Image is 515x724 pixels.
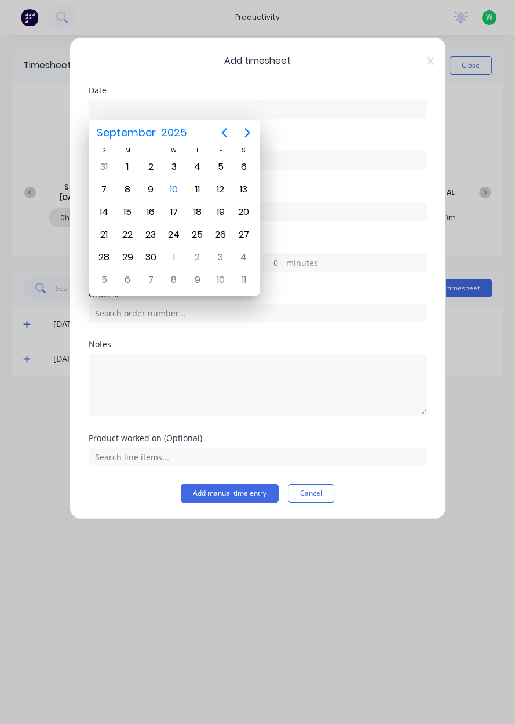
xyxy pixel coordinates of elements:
[165,249,182,266] div: Wednesday, October 1, 2025
[119,271,136,289] div: Monday, October 6, 2025
[142,249,159,266] div: Tuesday, September 30, 2025
[142,203,159,221] div: Tuesday, September 16, 2025
[96,249,113,266] div: Sunday, September 28, 2025
[235,181,253,198] div: Saturday, September 13, 2025
[139,145,162,155] div: T
[94,122,159,143] span: September
[189,271,206,289] div: Thursday, October 9, 2025
[235,226,253,243] div: Saturday, September 27, 2025
[116,145,139,155] div: M
[236,121,259,144] button: Next page
[185,145,209,155] div: T
[96,271,113,289] div: Sunday, October 5, 2025
[142,181,159,198] div: Tuesday, September 9, 2025
[159,122,190,143] span: 2025
[263,254,283,271] input: 0
[189,181,206,198] div: Thursday, September 11, 2025
[213,121,236,144] button: Previous page
[232,145,255,155] div: S
[119,158,136,176] div: Monday, September 1, 2025
[89,434,427,442] div: Product worked on (Optional)
[181,484,279,503] button: Add manual time entry
[209,145,232,155] div: F
[142,226,159,243] div: Tuesday, September 23, 2025
[189,158,206,176] div: Thursday, September 4, 2025
[165,203,182,221] div: Wednesday, September 17, 2025
[165,158,182,176] div: Wednesday, September 3, 2025
[89,448,427,465] input: Search line items...
[212,158,229,176] div: Friday, September 5, 2025
[235,249,253,266] div: Saturday, October 4, 2025
[189,226,206,243] div: Thursday, September 25, 2025
[212,249,229,266] div: Friday, October 3, 2025
[89,54,427,68] span: Add timesheet
[119,181,136,198] div: Monday, September 8, 2025
[165,271,182,289] div: Wednesday, October 8, 2025
[189,203,206,221] div: Thursday, September 18, 2025
[96,158,113,176] div: Sunday, August 31, 2025
[96,226,113,243] div: Sunday, September 21, 2025
[89,290,427,299] div: Order #
[235,271,253,289] div: Saturday, October 11, 2025
[189,249,206,266] div: Thursday, October 2, 2025
[93,145,116,155] div: S
[288,484,334,503] button: Cancel
[165,226,182,243] div: Wednesday, September 24, 2025
[212,203,229,221] div: Friday, September 19, 2025
[119,203,136,221] div: Monday, September 15, 2025
[212,181,229,198] div: Friday, September 12, 2025
[96,181,113,198] div: Sunday, September 7, 2025
[162,145,185,155] div: W
[89,340,427,348] div: Notes
[119,249,136,266] div: Monday, September 29, 2025
[212,226,229,243] div: Friday, September 26, 2025
[165,181,182,198] div: Today, Wednesday, September 10, 2025
[90,122,195,143] button: September2025
[142,158,159,176] div: Tuesday, September 2, 2025
[89,304,427,322] input: Search order number...
[235,203,253,221] div: Saturday, September 20, 2025
[212,271,229,289] div: Friday, October 10, 2025
[142,271,159,289] div: Tuesday, October 7, 2025
[96,203,113,221] div: Sunday, September 14, 2025
[89,86,427,94] div: Date
[286,257,426,271] label: minutes
[119,226,136,243] div: Monday, September 22, 2025
[235,158,253,176] div: Saturday, September 6, 2025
